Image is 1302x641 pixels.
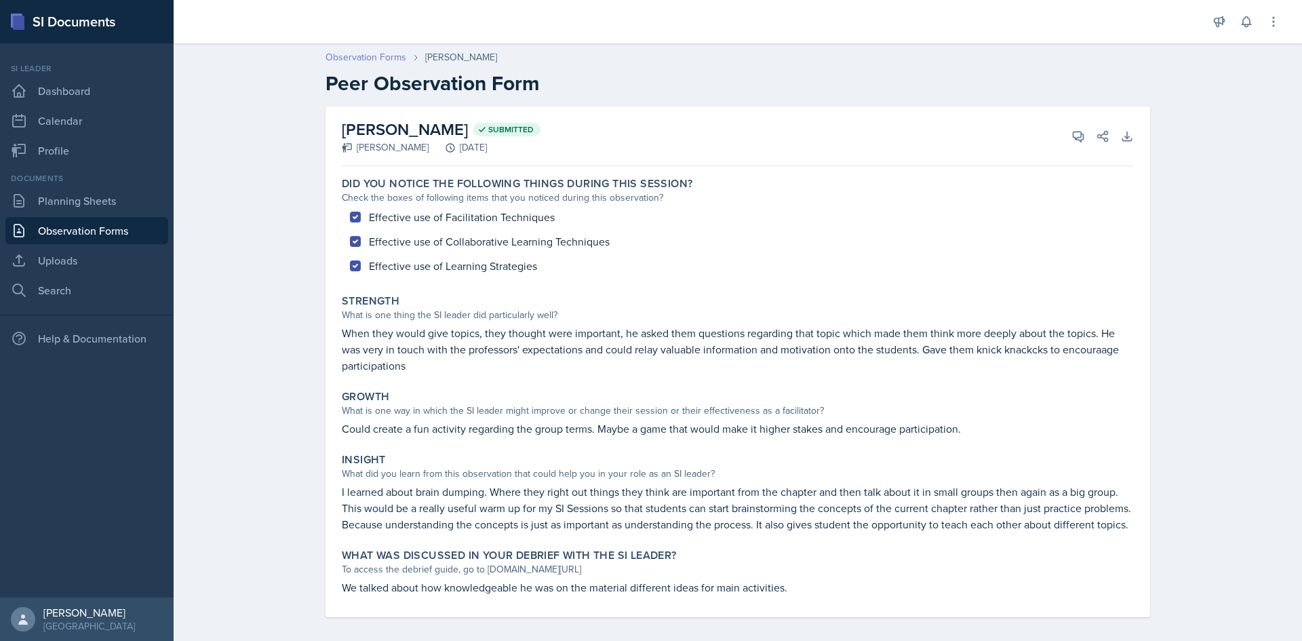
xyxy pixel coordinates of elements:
p: I learned about brain dumping. Where they right out things they think are important from the chap... [342,484,1134,532]
div: [DATE] [429,140,487,155]
a: Dashboard [5,77,168,104]
div: Check the boxes of following items that you noticed during this observation? [342,191,1134,205]
h2: [PERSON_NAME] [342,117,540,142]
a: Profile [5,137,168,164]
a: Calendar [5,107,168,134]
div: What is one thing the SI leader did particularly well? [342,308,1134,322]
a: Observation Forms [325,50,406,64]
div: [PERSON_NAME] [425,50,497,64]
label: Insight [342,453,386,467]
a: Observation Forms [5,217,168,244]
p: When they would give topics, they thought were important, he asked them questions regarding that ... [342,325,1134,374]
a: Uploads [5,247,168,274]
div: What did you learn from this observation that could help you in your role as an SI leader? [342,467,1134,481]
a: Search [5,277,168,304]
label: What was discussed in your debrief with the SI Leader? [342,549,677,562]
label: Growth [342,390,389,404]
label: Strength [342,294,399,308]
div: To access the debrief guide, go to [DOMAIN_NAME][URL] [342,562,1134,577]
div: Si leader [5,62,168,75]
div: [GEOGRAPHIC_DATA] [43,619,135,633]
p: We talked about how knowledgeable he was on the material different ideas for main activities. [342,579,1134,596]
div: Documents [5,172,168,184]
div: What is one way in which the SI leader might improve or change their session or their effectivene... [342,404,1134,418]
span: Submitted [488,124,534,135]
div: Help & Documentation [5,325,168,352]
h2: Peer Observation Form [325,71,1150,96]
div: [PERSON_NAME] [43,606,135,619]
a: Planning Sheets [5,187,168,214]
p: Could create a fun activity regarding the group terms. Maybe a game that would make it higher sta... [342,421,1134,437]
label: Did you notice the following things during this session? [342,177,692,191]
div: [PERSON_NAME] [342,140,429,155]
